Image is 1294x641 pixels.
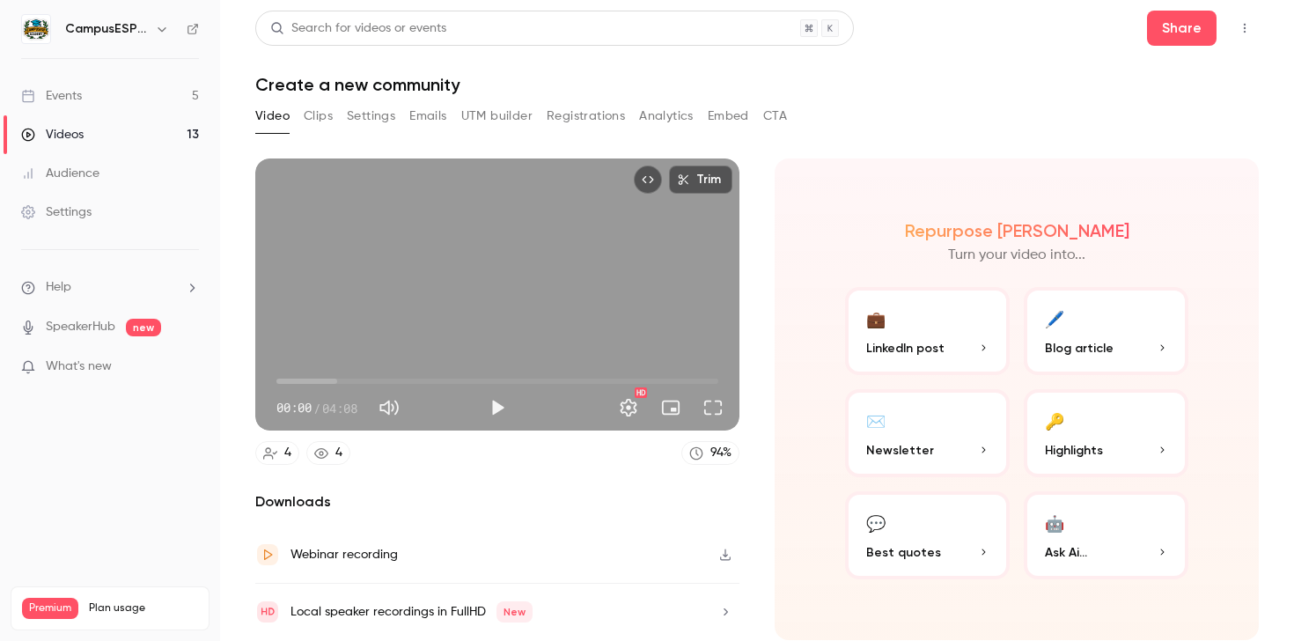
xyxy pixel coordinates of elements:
[322,399,357,417] span: 04:08
[611,390,646,425] button: Settings
[1045,543,1087,562] span: Ask Ai...
[313,399,320,417] span: /
[905,220,1129,241] h2: Repurpose [PERSON_NAME]
[669,166,732,194] button: Trim
[276,399,357,417] div: 00:00
[1045,509,1064,536] div: 🤖
[46,357,112,376] span: What's new
[681,441,739,465] a: 94%
[89,601,198,615] span: Plan usage
[866,339,945,357] span: LinkedIn post
[65,20,148,38] h6: CampusESP Academy
[1147,11,1217,46] button: Share
[634,166,662,194] button: Embed video
[255,441,299,465] a: 4
[284,444,291,462] div: 4
[306,441,350,465] a: 4
[21,87,82,105] div: Events
[1045,441,1103,460] span: Highlights
[845,287,1010,375] button: 💼LinkedIn post
[763,102,787,130] button: CTA
[22,598,78,619] span: Premium
[653,390,688,425] button: Turn on miniplayer
[866,407,886,434] div: ✉️
[866,441,934,460] span: Newsletter
[845,389,1010,477] button: ✉️Newsletter
[845,491,1010,579] button: 💬Best quotes
[496,601,533,623] span: New
[290,601,533,623] div: Local speaker recordings in FullHD
[948,245,1085,266] p: Turn your video into...
[46,278,71,297] span: Help
[866,509,886,536] div: 💬
[480,390,515,425] button: Play
[178,359,199,375] iframe: Noticeable Trigger
[46,318,115,336] a: SpeakerHub
[335,444,342,462] div: 4
[708,102,749,130] button: Embed
[409,102,446,130] button: Emails
[1045,339,1114,357] span: Blog article
[1231,14,1259,42] button: Top Bar Actions
[635,387,647,398] div: HD
[639,102,694,130] button: Analytics
[21,126,84,144] div: Videos
[866,543,941,562] span: Best quotes
[695,390,731,425] button: Full screen
[290,544,398,565] div: Webinar recording
[255,102,290,130] button: Video
[21,278,199,297] li: help-dropdown-opener
[866,305,886,332] div: 💼
[304,102,333,130] button: Clips
[347,102,395,130] button: Settings
[255,491,739,512] h2: Downloads
[21,203,92,221] div: Settings
[1045,305,1064,332] div: 🖊️
[710,444,732,462] div: 94 %
[21,165,99,182] div: Audience
[276,399,312,417] span: 00:00
[1024,491,1188,579] button: 🤖Ask Ai...
[1024,287,1188,375] button: 🖊️Blog article
[255,74,1259,95] h1: Create a new community
[22,15,50,43] img: CampusESP Academy
[547,102,625,130] button: Registrations
[371,390,407,425] button: Mute
[126,319,161,336] span: new
[1045,407,1064,434] div: 🔑
[270,19,446,38] div: Search for videos or events
[461,102,533,130] button: UTM builder
[1024,389,1188,477] button: 🔑Highlights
